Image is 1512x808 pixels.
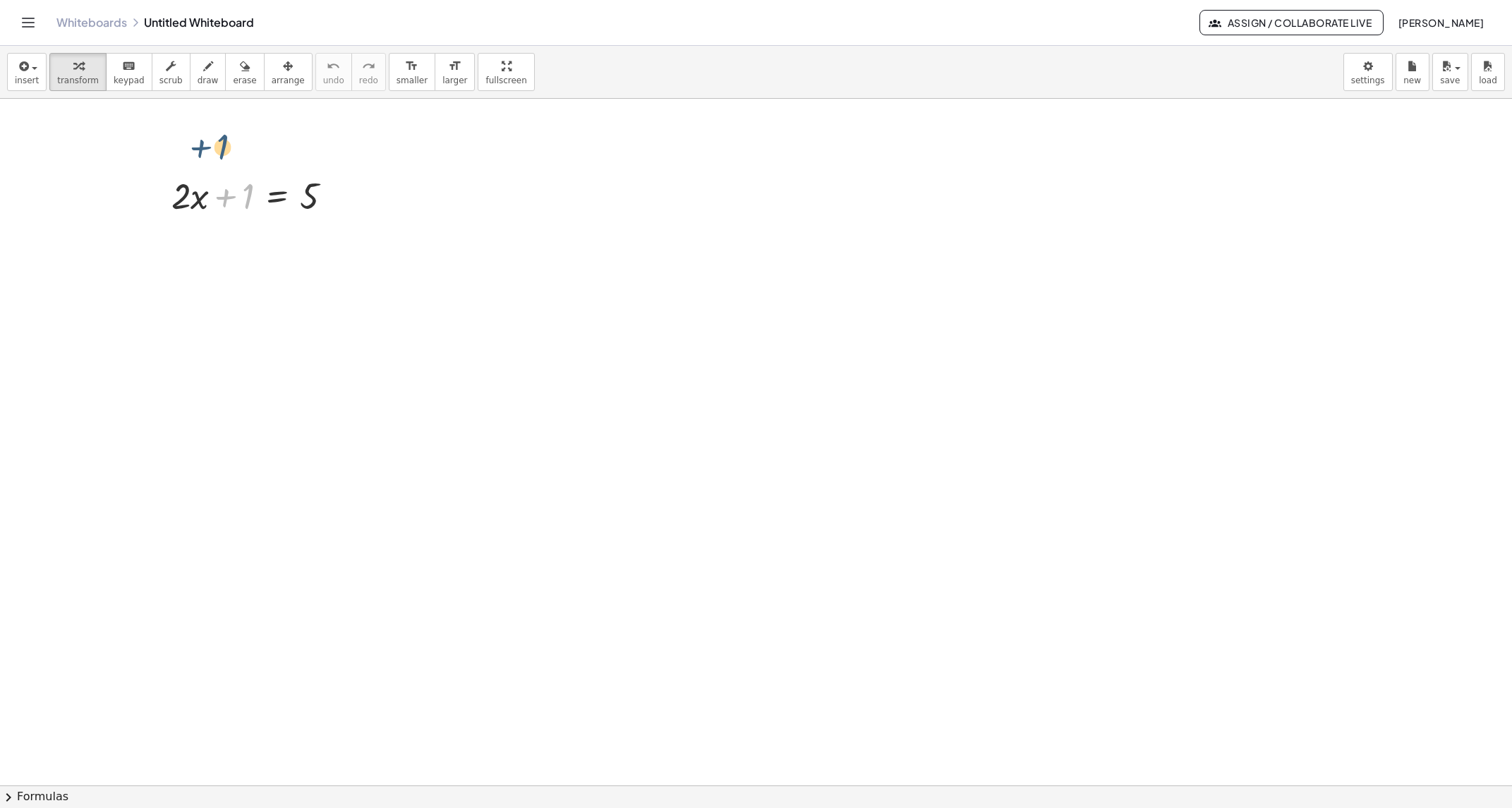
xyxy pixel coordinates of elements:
a: Whiteboards [56,16,127,30]
span: larger [442,76,467,85]
span: [PERSON_NAME] [1398,16,1484,29]
button: scrub [152,53,190,91]
span: save [1440,76,1460,85]
button: format_sizelarger [435,53,475,91]
button: fullscreen [478,53,534,91]
span: scrub [159,76,183,85]
button: draw [190,53,226,91]
span: undo [323,76,344,85]
i: redo [362,58,375,75]
button: arrange [264,53,313,91]
button: [PERSON_NAME] [1386,10,1495,35]
button: redoredo [351,53,386,91]
button: new [1396,53,1429,91]
button: insert [7,53,47,91]
button: format_sizesmaller [389,53,435,91]
button: undoundo [315,53,352,91]
button: transform [49,53,107,91]
span: settings [1351,76,1385,85]
span: load [1479,76,1497,85]
i: undo [327,58,340,75]
span: arrange [272,76,305,85]
span: fullscreen [485,76,526,85]
button: erase [225,53,264,91]
button: settings [1343,53,1393,91]
span: keypad [114,76,145,85]
span: redo [359,76,378,85]
i: keyboard [122,58,135,75]
span: transform [57,76,99,85]
button: save [1432,53,1468,91]
span: smaller [397,76,428,85]
span: Assign / Collaborate Live [1211,16,1372,29]
button: Assign / Collaborate Live [1199,10,1384,35]
button: Toggle navigation [17,11,40,34]
i: format_size [448,58,461,75]
span: new [1403,76,1421,85]
button: load [1471,53,1505,91]
span: draw [198,76,219,85]
span: insert [15,76,39,85]
span: erase [233,76,256,85]
i: format_size [405,58,418,75]
button: keyboardkeypad [106,53,152,91]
